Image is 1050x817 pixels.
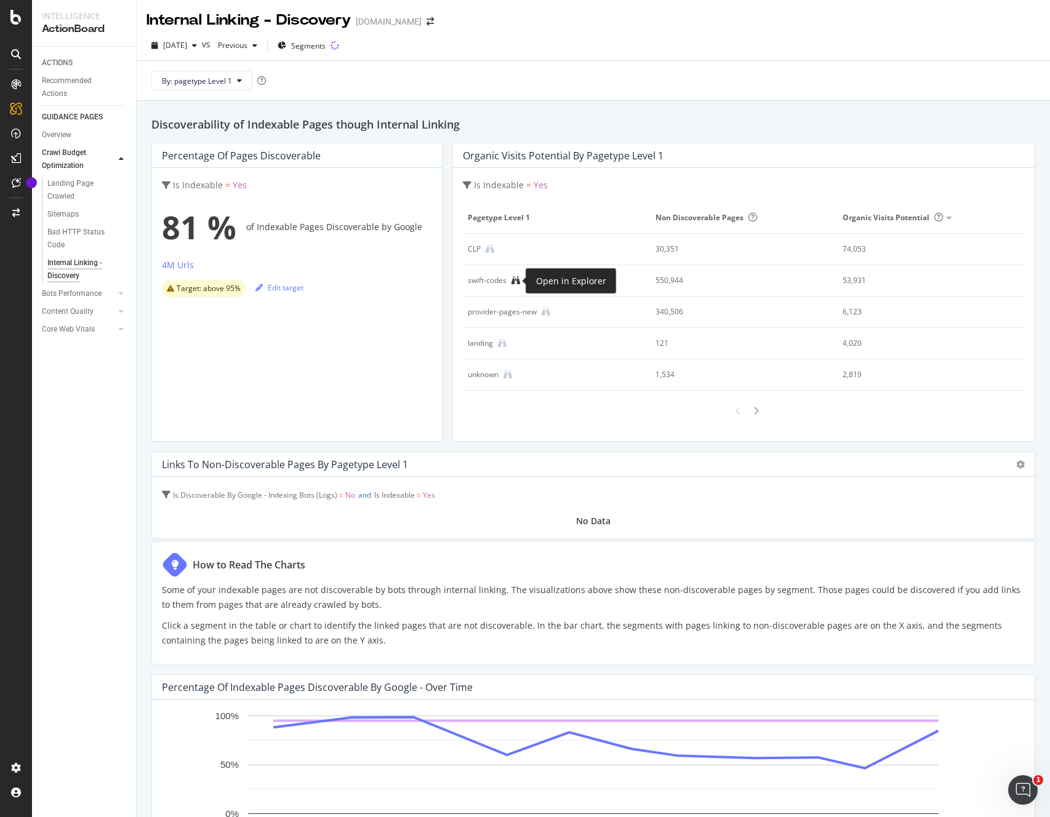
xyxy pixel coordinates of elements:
span: Segments [291,41,326,51]
a: Landing Page Crawled [47,177,127,203]
button: [DATE] [146,36,202,55]
span: Organic Visits Potential [843,212,943,223]
div: Bots Performance [42,287,102,300]
div: ACTIONS [42,57,73,70]
div: 6,123 [843,306,1002,317]
div: Tooltip anchor [26,177,37,188]
div: No Data [576,514,611,528]
span: = [225,179,230,191]
a: Crawl Budget Optimization [42,146,115,172]
div: Edit target [255,282,303,293]
span: Yes [423,490,435,500]
a: GUIDANCE PAGES [42,111,127,124]
span: Yes [233,179,247,191]
span: Is Indexable [374,490,415,500]
div: Sitemaps [47,208,79,221]
span: 81 % [162,202,236,252]
h2: Discoverability of Indexable Pages though Internal Linking [151,116,1035,133]
span: Previous [213,40,247,50]
a: Bots Performance [42,287,115,300]
span: and [358,490,371,500]
div: Internal Linking - Discovery [146,10,351,31]
a: Overview [42,129,127,141]
span: Yes [534,179,548,191]
span: = [526,179,531,191]
div: How to Read The Charts [193,557,305,572]
p: Some of your indexable pages are not discoverable by bots through internal linking. The visualiza... [162,583,1025,612]
div: ActionBoard [42,22,126,36]
div: Percentage of Pages Discoverable [162,149,321,162]
div: 2,819 [843,369,1002,380]
div: unknown [468,369,499,380]
div: of Indexable Pages Discoverable by Google [162,202,432,252]
div: provider-pages-new [468,306,537,317]
div: [DOMAIN_NAME] [356,15,422,28]
a: ACTIONS [42,57,127,70]
span: Is Discoverable By Google - Indexing Bots (Logs) [173,490,337,500]
a: Internal Linking - Discovery [47,257,127,282]
text: 100% [215,711,239,721]
div: 4,020 [843,338,1002,349]
span: Is Indexable [474,179,524,191]
a: Bad HTTP Status Code [47,226,127,252]
div: warning label [162,280,246,297]
div: landing [468,338,493,349]
div: Organic Visits Potential by pagetype Level 1 [463,149,663,162]
a: Sitemaps [47,208,127,221]
div: 4M Urls [162,259,194,271]
div: Core Web Vitals [42,323,95,336]
a: Core Web Vitals [42,323,115,336]
div: Landing Page Crawled [47,177,116,203]
div: Percentage of Indexable Pages Discoverable by Google - Over Time [162,681,473,693]
span: Non Discoverable Pages [655,212,757,223]
div: Overview [42,129,71,141]
span: Target: above 95% [177,285,241,292]
text: 50% [220,760,239,770]
div: 1,534 [655,369,815,380]
div: 30,351 [655,244,815,255]
div: Bad HTTP Status Code [47,226,116,252]
a: Recommended Actions [42,74,127,100]
span: By: pagetype Level 1 [162,76,232,86]
div: GUIDANCE PAGES [42,111,103,124]
div: Content Quality [42,305,94,318]
div: 340,506 [655,306,815,317]
div: Internal Linking - Discovery [47,257,118,282]
span: pagetype Level 1 [468,212,642,223]
button: 4M Urls [162,258,194,277]
div: Crawl Budget Optimization [42,146,106,172]
div: Intelligence [42,10,126,22]
div: Open in Explorer [536,274,606,289]
button: By: pagetype Level 1 [151,71,252,90]
div: 53,931 [843,275,1002,286]
button: Previous [213,36,262,55]
span: vs [202,38,213,50]
div: Links to Non-Discoverable Pages by pagetype Level 1 [162,458,408,471]
span: 2025 Aug. 7th [163,40,187,50]
button: Edit target [255,277,303,297]
div: CLP [468,244,481,255]
a: Content Quality [42,305,115,318]
iframe: Intercom live chat [1008,775,1038,805]
div: 121 [655,338,815,349]
span: No [345,490,355,500]
span: 1 [1033,775,1043,785]
div: swift-codes [468,275,507,286]
span: = [417,490,421,500]
div: Recommended Actions [42,74,116,100]
button: Segments [273,36,331,55]
p: Click a segment in the table or chart to identify the linked pages that are not discoverable. In ... [162,618,1025,648]
span: = [339,490,343,500]
div: 550,944 [655,275,815,286]
span: Is Indexable [173,179,223,191]
div: arrow-right-arrow-left [427,17,434,26]
div: 74,053 [843,244,1002,255]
